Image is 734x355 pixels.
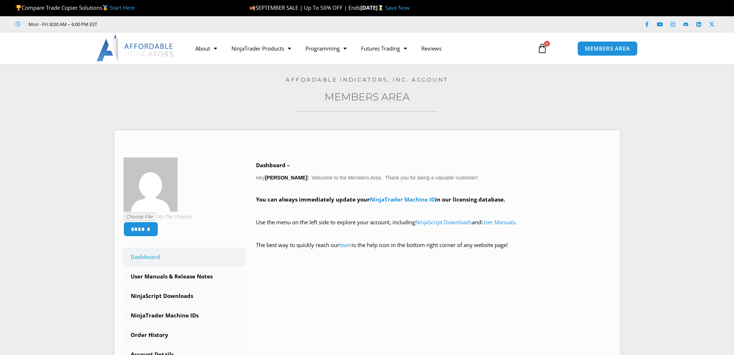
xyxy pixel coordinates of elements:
[481,218,515,226] a: User Manuals
[256,161,290,169] b: Dashboard –
[110,4,135,11] a: Start Here
[265,175,307,181] strong: [PERSON_NAME]
[123,157,178,212] img: 37f189099d2cab112869a856fbd05e71fd06629619b8d026f9be878a43d182eb
[577,41,638,56] a: MEMBERS AREA
[286,76,448,83] a: Affordable Indicators, Inc. Account
[370,196,435,203] a: NinjaTrader Machine ID
[585,46,630,51] span: MEMBERS AREA
[107,21,216,28] iframe: Customer reviews powered by Trustpilot
[378,5,383,10] img: ⌛
[249,4,360,11] span: SEPTEMBER SALE | Up To 50% OFF | Ends
[544,41,550,47] span: 0
[298,40,354,57] a: Programming
[385,4,410,11] a: Save Now
[96,35,174,61] img: LogoAI | Affordable Indicators – NinjaTrader
[415,218,472,226] a: NinjaScript Downloads
[256,217,611,238] p: Use the menu on the left side to explore your account, including and .
[256,240,611,260] p: The best way to quickly reach our is the help icon in the bottom right corner of any website page!
[354,40,414,57] a: Futures Trading
[16,4,135,11] span: Compare Trade Copier Solutions
[123,306,246,325] a: NinjaTrader Machine IDs
[188,40,529,57] nav: Menu
[27,20,97,29] span: Mon - Fri: 8:00 AM – 6:00 PM EST
[123,287,246,306] a: NinjaScript Downloads
[526,38,558,59] a: 0
[123,248,246,267] a: Dashboard
[103,5,108,10] img: 🥇
[123,326,246,345] a: Order History
[250,5,255,10] img: 🍂
[360,4,385,11] strong: [DATE]
[325,91,410,103] a: Members Area
[256,160,611,260] div: Hey ! Welcome to the Members Area. Thank you for being a valuable customer!
[256,196,505,203] strong: You can always immediately update your in our licensing database.
[414,40,449,57] a: Reviews
[224,40,298,57] a: NinjaTrader Products
[188,40,224,57] a: About
[16,5,21,10] img: 🏆
[123,267,246,286] a: User Manuals & Release Notes
[339,241,352,248] a: team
